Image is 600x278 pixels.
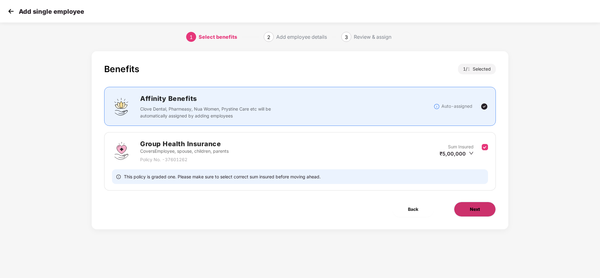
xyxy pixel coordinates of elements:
span: down [469,151,474,156]
img: svg+xml;base64,PHN2ZyBpZD0iVGljay0yNHgyNCIgeG1sbnM9Imh0dHA6Ly93d3cudzMub3JnLzIwMDAvc3ZnIiB3aWR0aD... [481,103,488,110]
p: Clove Dental, Pharmeasy, Nua Women, Prystine Care etc will be automatically assigned by adding em... [140,106,275,119]
h2: Group Health Insurance [140,139,229,149]
img: svg+xml;base64,PHN2ZyBpZD0iSW5mb18tXzMyeDMyIiBkYXRhLW5hbWU9IkluZm8gLSAzMngzMiIgeG1sbnM9Imh0dHA6Ly... [434,103,440,110]
span: Next [470,206,480,213]
button: Next [454,202,496,217]
p: Covers Employee, spouse, children, parents [140,148,229,155]
p: Auto-assigned [441,103,472,110]
img: svg+xml;base64,PHN2ZyBpZD0iR3JvdXBfSGVhbHRoX0luc3VyYW5jZSIgZGF0YS1uYW1lPSJHcm91cCBIZWFsdGggSW5zdX... [112,141,131,160]
h2: Affinity Benefits [140,93,365,104]
p: Sum Insured [448,143,474,150]
span: 2 [267,34,270,40]
p: Add single employee [19,8,84,15]
div: 1 / Selected [458,64,496,74]
div: ₹5,00,000 [440,150,474,157]
div: Review & assign [354,32,391,42]
p: Policy No. - 37601262 [140,156,229,163]
span: This policy is graded one. Please make sure to select correct sum insured before moving ahead. [124,174,321,180]
div: Add employee details [276,32,327,42]
div: Select benefits [199,32,237,42]
span: 1 [190,34,193,40]
span: 3 [345,34,348,40]
img: svg+xml;base64,PHN2ZyBpZD0iQWZmaW5pdHlfQmVuZWZpdHMiIGRhdGEtbmFtZT0iQWZmaW5pdHkgQmVuZWZpdHMiIHhtbG... [112,97,131,116]
button: Back [392,202,434,217]
div: Benefits [104,64,139,74]
img: svg+xml;base64,PHN2ZyB4bWxucz0iaHR0cDovL3d3dy53My5vcmcvMjAwMC9zdmciIHdpZHRoPSIzMCIgaGVpZ2h0PSIzMC... [6,7,16,16]
span: 1 [467,66,473,72]
span: Back [408,206,418,213]
span: info-circle [116,174,121,180]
